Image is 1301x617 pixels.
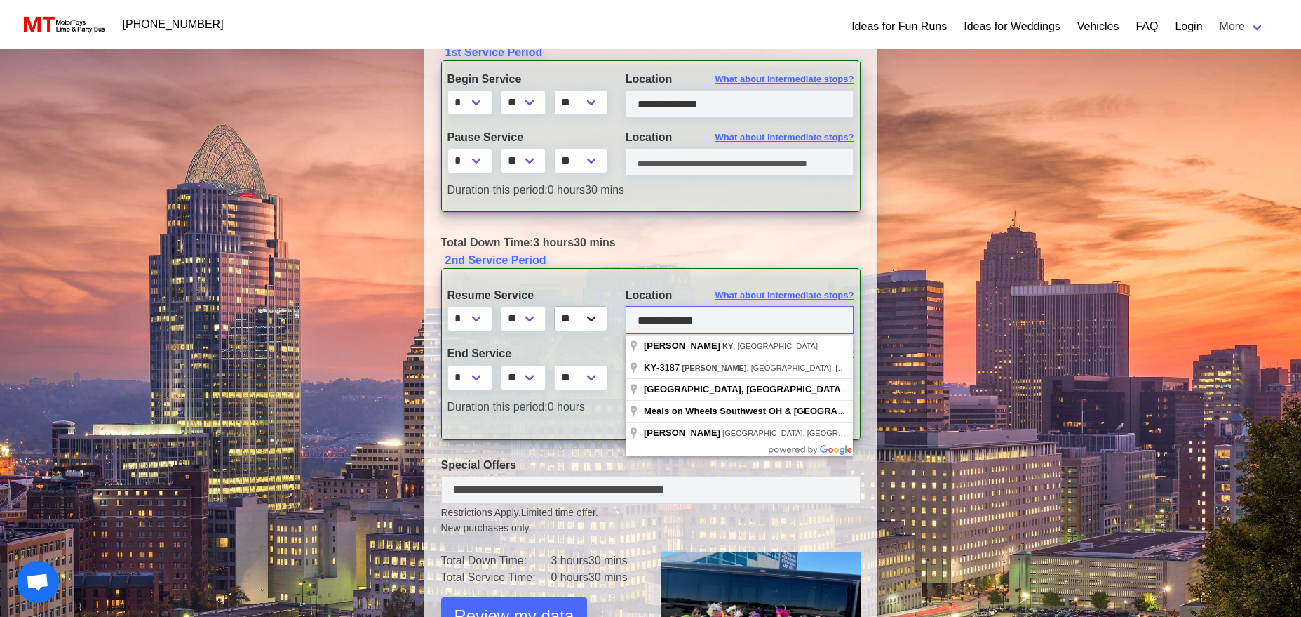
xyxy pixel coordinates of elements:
[588,571,628,583] span: 30 mins
[1211,13,1273,41] a: More
[20,15,106,34] img: MotorToys Logo
[551,569,640,586] td: 0 hours
[447,71,605,88] label: Begin Service
[447,184,548,196] span: Duration this period:
[17,561,59,603] div: Open chat
[644,362,682,373] span: -3187
[715,72,854,86] span: What about intermediate stops?
[644,340,720,351] span: [PERSON_NAME]
[574,237,616,248] span: 30 mins
[585,184,624,196] span: 30 mins
[447,129,605,146] label: Pause Service
[715,131,854,145] span: What about intermediate stops?
[551,552,640,569] td: 3 hours
[1135,18,1158,35] a: FAQ
[441,237,534,248] span: Total Down Time:
[682,364,746,372] span: [PERSON_NAME]
[851,18,947,35] a: Ideas for Fun Runs
[114,11,232,39] a: [PHONE_NUMBER]
[521,505,598,520] span: Limited time offer.
[722,342,733,350] span: KY
[626,287,854,304] label: Location
[441,552,551,569] td: Total Down Time:
[441,569,551,586] td: Total Service Time:
[626,131,673,143] span: Location
[722,429,972,437] span: [GEOGRAPHIC_DATA], [GEOGRAPHIC_DATA], [GEOGRAPHIC_DATA]
[682,364,916,372] span: , [GEOGRAPHIC_DATA], [GEOGRAPHIC_DATA]
[715,288,854,303] span: What about intermediate stops?
[644,427,720,438] span: [PERSON_NAME]
[447,287,605,304] label: Resume Service
[437,399,615,416] div: 0 hours
[437,182,865,199] div: 0 hours
[1175,18,1202,35] a: Login
[447,401,548,413] span: Duration this period:
[626,73,673,85] span: Location
[441,457,861,474] label: Special Offers
[1077,18,1119,35] a: Vehicles
[644,406,891,416] span: Meals on Wheels Southwest OH & [GEOGRAPHIC_DATA]
[644,384,914,394] span: [GEOGRAPHIC_DATA], [GEOGRAPHIC_DATA] Farmers Market
[441,507,861,536] small: Restrictions Apply.
[441,521,861,536] span: New purchases only.
[431,234,871,251] div: 3 hours
[964,18,1060,35] a: Ideas for Weddings
[644,362,656,373] span: KY
[447,345,605,362] label: End Service
[588,555,628,566] span: 30 mins
[722,342,818,350] span: , [GEOGRAPHIC_DATA]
